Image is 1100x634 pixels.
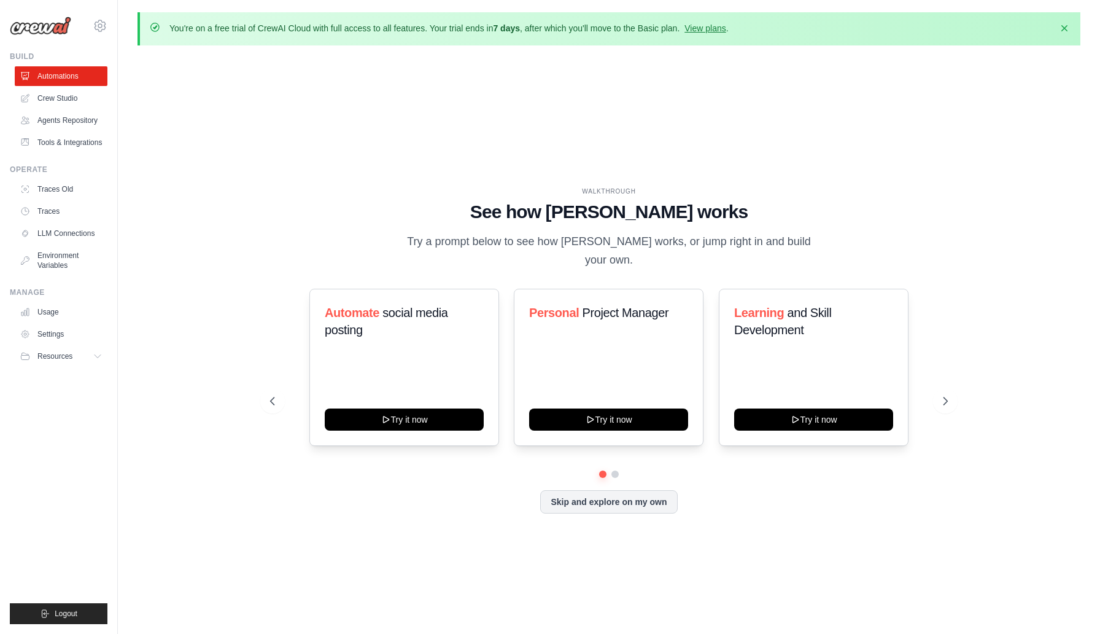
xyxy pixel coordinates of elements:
[403,233,815,269] p: Try a prompt below to see how [PERSON_NAME] works, or jump right in and build your own.
[15,133,107,152] a: Tools & Integrations
[325,409,484,431] button: Try it now
[529,306,579,319] span: Personal
[325,306,448,337] span: social media posting
[734,306,831,337] span: and Skill Development
[10,52,107,61] div: Build
[684,23,726,33] a: View plans
[10,288,107,297] div: Manage
[15,302,107,322] a: Usage
[270,201,948,223] h1: See how [PERSON_NAME] works
[15,246,107,275] a: Environment Variables
[169,22,729,34] p: You're on a free trial of CrewAI Cloud with full access to all features. Your trial ends in , aft...
[529,409,688,431] button: Try it now
[15,224,107,243] a: LLM Connections
[325,306,379,319] span: Automate
[15,111,107,130] a: Agents Repository
[15,202,107,221] a: Traces
[37,351,72,361] span: Resources
[55,609,77,619] span: Logout
[734,409,893,431] button: Try it now
[15,346,107,366] button: Resources
[15,88,107,108] a: Crew Studio
[493,23,520,33] strong: 7 days
[540,490,677,514] button: Skip and explore on my own
[583,306,669,319] span: Project Manager
[270,187,948,196] div: WALKTHROUGH
[15,179,107,199] a: Traces Old
[10,603,107,624] button: Logout
[15,66,107,86] a: Automations
[10,17,71,35] img: Logo
[15,324,107,344] a: Settings
[734,306,784,319] span: Learning
[10,165,107,174] div: Operate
